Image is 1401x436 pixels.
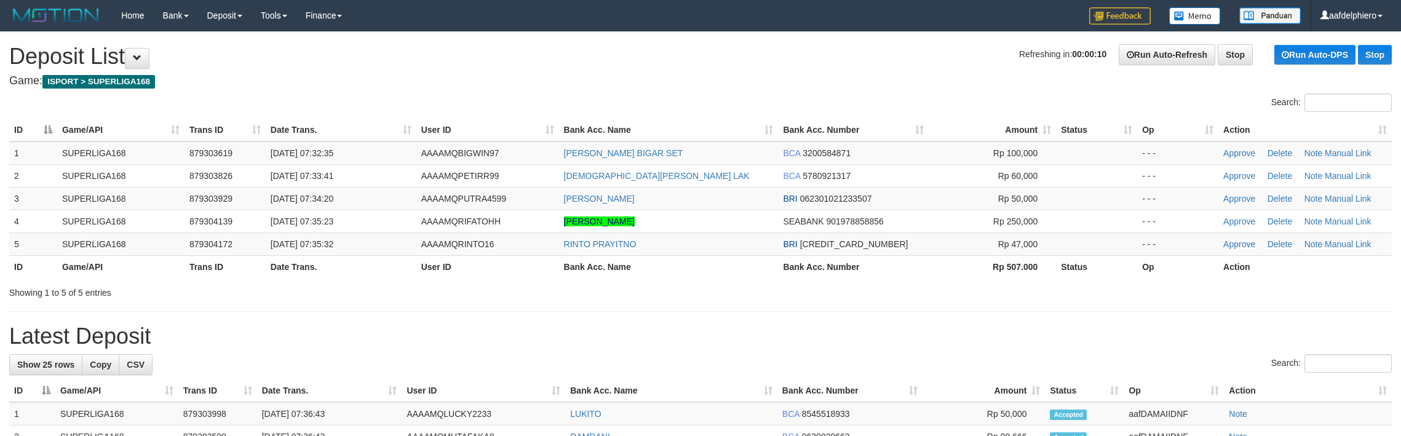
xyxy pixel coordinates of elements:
[782,409,800,419] span: BCA
[57,119,185,141] th: Game/API: activate to sort column ascending
[189,216,232,226] span: 879304139
[57,141,185,165] td: SUPERLIGA168
[1268,216,1292,226] a: Delete
[189,194,232,204] span: 879303929
[9,141,57,165] td: 1
[803,171,851,181] span: Copy 5780921317 to clipboard
[416,119,559,141] th: User ID: activate to sort column ascending
[57,232,185,255] td: SUPERLIGA168
[189,171,232,181] span: 879303826
[402,402,565,426] td: AAAAMQLUCKY2233
[1072,49,1106,59] strong: 00:00:10
[9,187,57,210] td: 3
[9,354,82,375] a: Show 25 rows
[1137,232,1218,255] td: - - -
[1304,354,1392,373] input: Search:
[257,379,402,402] th: Date Trans.: activate to sort column ascending
[564,194,635,204] a: [PERSON_NAME]
[1218,119,1392,141] th: Action: activate to sort column ascending
[9,119,57,141] th: ID: activate to sort column descending
[783,171,800,181] span: BCA
[1223,239,1255,249] a: Approve
[1137,255,1218,278] th: Op
[421,216,501,226] span: AAAAMQRIFATOHH
[57,164,185,187] td: SUPERLIGA168
[9,379,55,402] th: ID: activate to sort column descending
[559,255,779,278] th: Bank Acc. Name
[189,148,232,158] span: 879303619
[9,402,55,426] td: 1
[993,148,1038,158] span: Rp 100,000
[826,216,883,226] span: Copy 901978858856 to clipboard
[778,119,929,141] th: Bank Acc. Number: activate to sort column ascending
[1056,119,1137,141] th: Status: activate to sort column ascending
[998,239,1038,249] span: Rp 47,000
[783,194,797,204] span: BRI
[421,239,494,249] span: AAAAMQRINTO16
[1119,44,1215,65] a: Run Auto-Refresh
[923,402,1046,426] td: Rp 50,000
[777,379,923,402] th: Bank Acc. Number: activate to sort column ascending
[9,324,1392,349] h1: Latest Deposit
[271,171,333,181] span: [DATE] 07:33:41
[570,409,601,419] a: LUKITO
[564,148,683,158] a: [PERSON_NAME] BIGAR SET
[9,6,103,25] img: MOTION_logo.png
[1137,141,1218,165] td: - - -
[1224,379,1392,402] th: Action: activate to sort column ascending
[1218,255,1392,278] th: Action
[55,402,178,426] td: SUPERLIGA168
[1137,187,1218,210] td: - - -
[90,360,111,370] span: Copy
[1137,164,1218,187] td: - - -
[1050,410,1087,420] span: Accepted
[421,171,499,181] span: AAAAMQPETIRR99
[127,360,145,370] span: CSV
[57,187,185,210] td: SUPERLIGA168
[57,210,185,232] td: SUPERLIGA168
[421,194,507,204] span: AAAAMQPUTRA4599
[993,216,1038,226] span: Rp 250,000
[257,402,402,426] td: [DATE] 07:36:43
[185,119,266,141] th: Trans ID: activate to sort column ascending
[9,210,57,232] td: 4
[9,44,1392,69] h1: Deposit List
[271,148,333,158] span: [DATE] 07:32:35
[1268,148,1292,158] a: Delete
[564,216,635,226] a: [PERSON_NAME]
[17,360,74,370] span: Show 25 rows
[1325,171,1371,181] a: Manual Link
[9,282,574,299] div: Showing 1 to 5 of 5 entries
[1223,216,1255,226] a: Approve
[1304,148,1323,158] a: Note
[800,239,908,249] span: Copy 696901020130538 to clipboard
[1045,379,1124,402] th: Status: activate to sort column ascending
[42,75,155,89] span: ISPORT > SUPERLIGA168
[271,194,333,204] span: [DATE] 07:34:20
[802,409,850,419] span: Copy 8545518933 to clipboard
[1137,119,1218,141] th: Op: activate to sort column ascending
[565,379,777,402] th: Bank Acc. Name: activate to sort column ascending
[9,75,1392,87] h4: Game:
[185,255,266,278] th: Trans ID
[1325,239,1371,249] a: Manual Link
[119,354,153,375] a: CSV
[1325,216,1371,226] a: Manual Link
[9,164,57,187] td: 2
[271,216,333,226] span: [DATE] 07:35:23
[929,119,1056,141] th: Amount: activate to sort column ascending
[559,119,779,141] th: Bank Acc. Name: activate to sort column ascending
[402,379,565,402] th: User ID: activate to sort column ascending
[803,148,851,158] span: Copy 3200584871 to clipboard
[1056,255,1137,278] th: Status
[178,402,257,426] td: 879303998
[1268,194,1292,204] a: Delete
[923,379,1046,402] th: Amount: activate to sort column ascending
[1218,44,1253,65] a: Stop
[564,239,637,249] a: RINTO PRAYITNO
[1089,7,1151,25] img: Feedback.jpg
[266,119,416,141] th: Date Trans.: activate to sort column ascending
[1239,7,1301,24] img: panduan.png
[1268,171,1292,181] a: Delete
[1229,409,1247,419] a: Note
